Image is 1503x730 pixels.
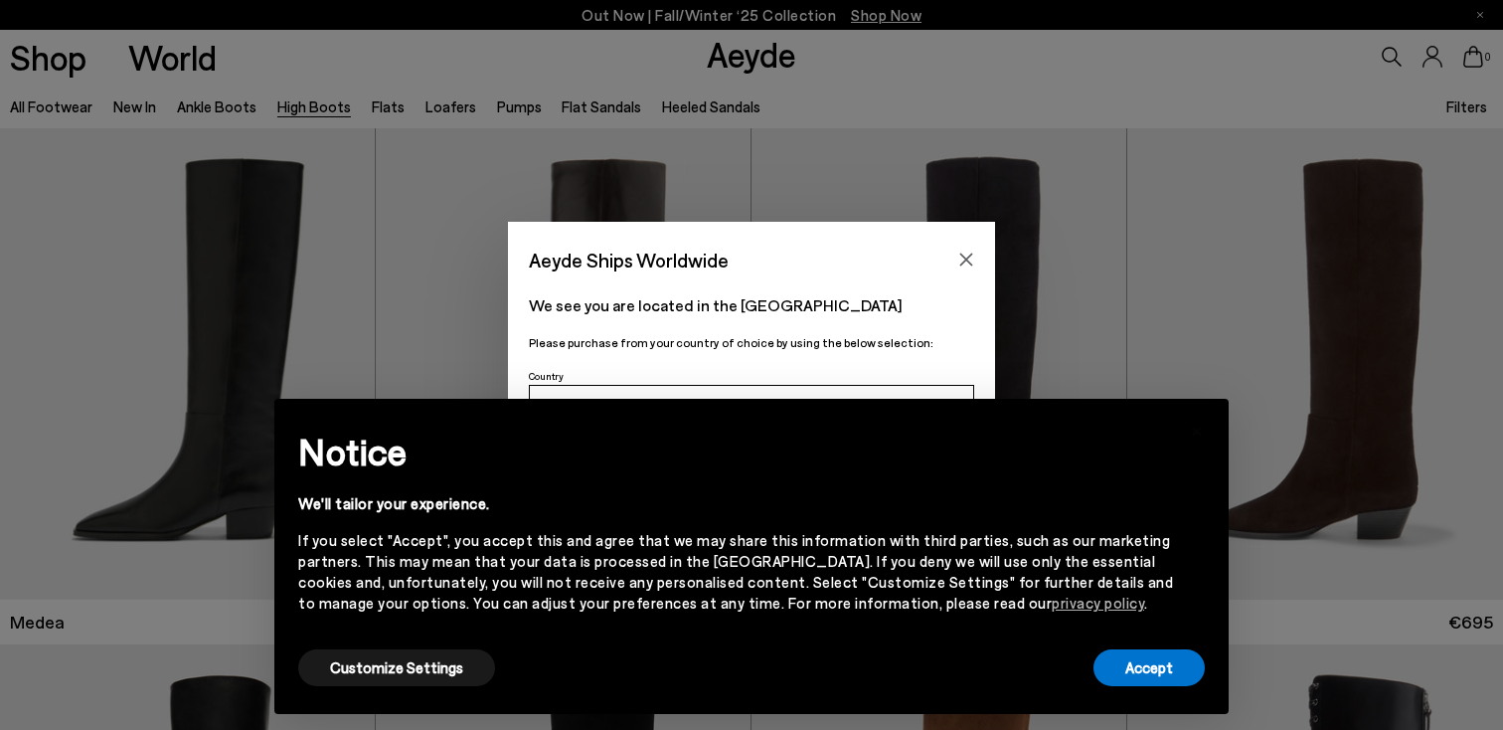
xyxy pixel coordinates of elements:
[529,293,974,317] p: We see you are located in the [GEOGRAPHIC_DATA]
[298,649,495,686] button: Customize Settings
[529,333,974,352] p: Please purchase from your country of choice by using the below selection:
[529,370,564,382] span: Country
[1052,594,1144,612] a: privacy policy
[1190,414,1204,443] span: ×
[298,530,1173,614] div: If you select "Accept", you accept this and agree that we may share this information with third p...
[529,243,729,277] span: Aeyde Ships Worldwide
[298,493,1173,514] div: We'll tailor your experience.
[298,426,1173,477] h2: Notice
[1173,405,1221,453] button: Close this notice
[951,245,981,274] button: Close
[1093,649,1205,686] button: Accept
